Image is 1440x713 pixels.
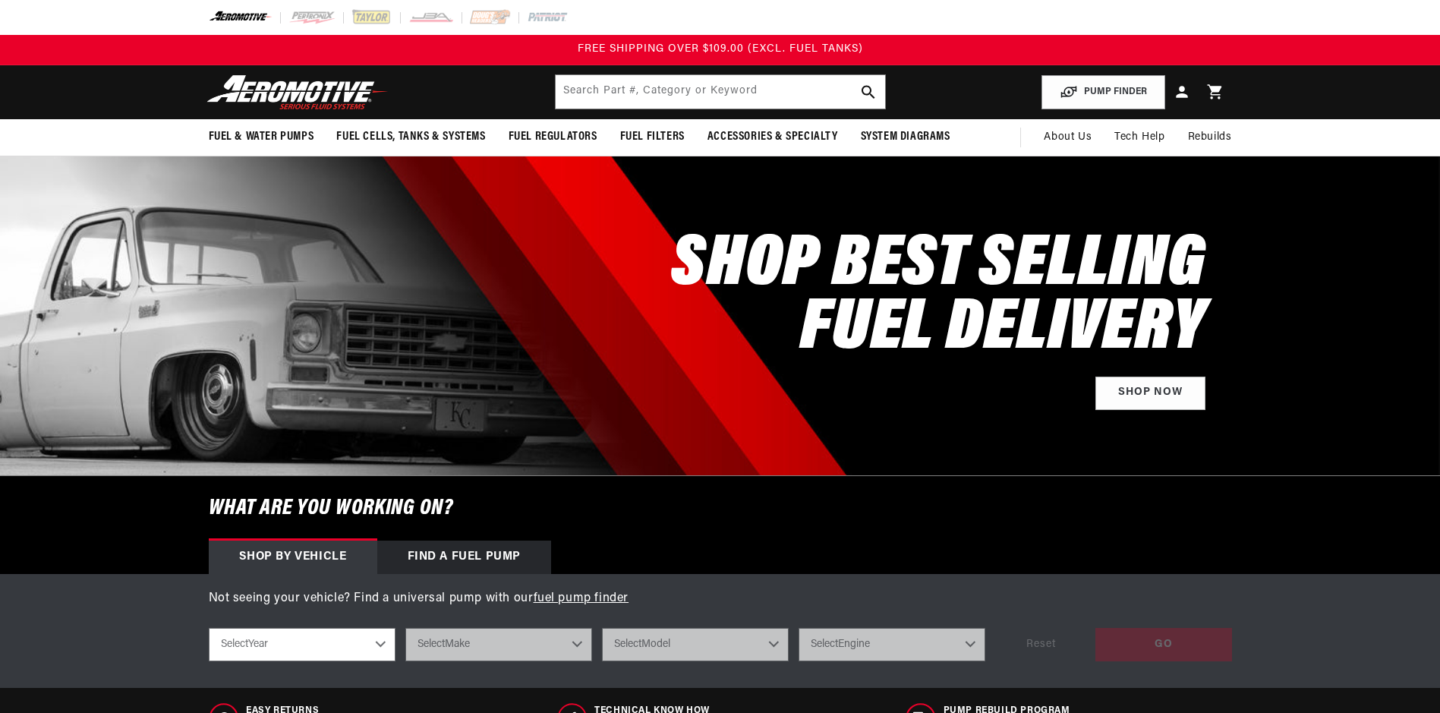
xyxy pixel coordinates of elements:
div: Shop by vehicle [209,541,377,574]
img: Aeromotive [203,74,392,110]
a: fuel pump finder [534,592,629,604]
span: Fuel Regulators [509,129,597,145]
select: Model [602,628,789,661]
h2: SHOP BEST SELLING FUEL DELIVERY [671,234,1205,361]
summary: Fuel Regulators [497,119,609,155]
span: Fuel Cells, Tanks & Systems [336,129,485,145]
summary: Fuel Filters [609,119,696,155]
span: Fuel Filters [620,129,685,145]
select: Engine [799,628,985,661]
summary: Accessories & Specialty [696,119,849,155]
button: PUMP FINDER [1041,75,1165,109]
span: System Diagrams [861,129,950,145]
div: Find a Fuel Pump [377,541,552,574]
span: FREE SHIPPING OVER $109.00 (EXCL. FUEL TANKS) [578,43,863,55]
a: About Us [1032,119,1103,156]
span: Accessories & Specialty [707,129,838,145]
select: Make [405,628,592,661]
a: Shop Now [1095,377,1205,411]
h6: What are you working on? [171,476,1270,541]
summary: Rebuilds [1177,119,1243,156]
summary: Fuel Cells, Tanks & Systems [325,119,496,155]
input: Search by Part Number, Category or Keyword [556,75,885,109]
span: Fuel & Water Pumps [209,129,314,145]
span: Tech Help [1114,129,1164,146]
summary: System Diagrams [849,119,962,155]
p: Not seeing your vehicle? Find a universal pump with our [209,589,1232,609]
select: Year [209,628,395,661]
span: About Us [1044,131,1092,143]
summary: Tech Help [1103,119,1176,156]
summary: Fuel & Water Pumps [197,119,326,155]
span: Rebuilds [1188,129,1232,146]
button: search button [852,75,885,109]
